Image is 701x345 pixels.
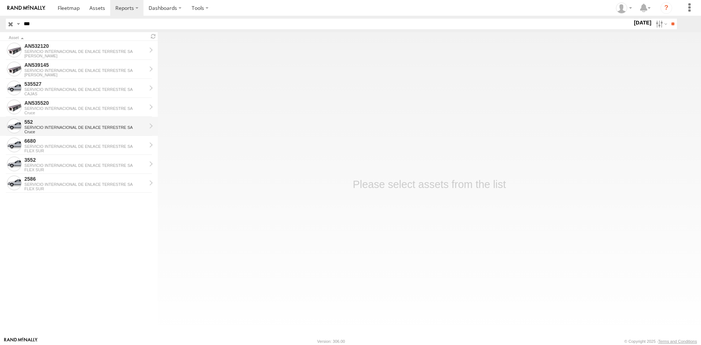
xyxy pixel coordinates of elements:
div: CAJAS [24,92,146,96]
a: Terms and Conditions [658,339,697,344]
div: SERVICIO INTERNACIONAL DE ENLACE TERRESTRE SA [24,49,146,54]
div: Click to Sort [9,36,146,40]
div: FLEX SUR [24,187,146,191]
div: Cruce [24,130,146,134]
div: FLEX SUR [24,149,146,153]
a: Visit our Website [4,338,38,345]
div: © Copyright 2025 - [624,339,697,344]
div: Cruce [24,111,146,115]
div: AN539145 - View Asset History [24,62,146,68]
div: 6680 - View Asset History [24,138,146,144]
div: DAVID ARRIETA [613,3,635,14]
div: SERVICIO INTERNACIONAL DE ENLACE TERRESTRE SA [24,106,146,111]
div: 552 - View Asset History [24,119,146,125]
div: SERVICIO INTERNACIONAL DE ENLACE TERRESTRE SA [24,68,146,73]
div: 535527 - View Asset History [24,81,146,87]
div: FLEX SUR [24,168,146,172]
img: rand-logo.svg [7,5,45,11]
div: SERVICIO INTERNACIONAL DE ENLACE TERRESTRE SA [24,87,146,92]
label: [DATE] [632,19,653,27]
div: [PERSON_NAME] [24,73,146,77]
i: ? [660,2,672,14]
div: 2586 - View Asset History [24,176,146,182]
div: 3552 - View Asset History [24,157,146,163]
label: Search Query [15,19,21,29]
div: AN532120 - View Asset History [24,43,146,49]
div: SERVICIO INTERNACIONAL DE ENLACE TERRESTRE SA [24,182,146,187]
div: Version: 306.00 [317,339,345,344]
label: Search Filter Options [653,19,669,29]
div: SERVICIO INTERNACIONAL DE ENLACE TERRESTRE SA [24,163,146,168]
div: SERVICIO INTERNACIONAL DE ENLACE TERRESTRE SA [24,125,146,130]
div: SERVICIO INTERNACIONAL DE ENLACE TERRESTRE SA [24,144,146,149]
span: Refresh [149,33,158,40]
div: AN535520 - View Asset History [24,100,146,106]
div: [PERSON_NAME] [24,54,146,58]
